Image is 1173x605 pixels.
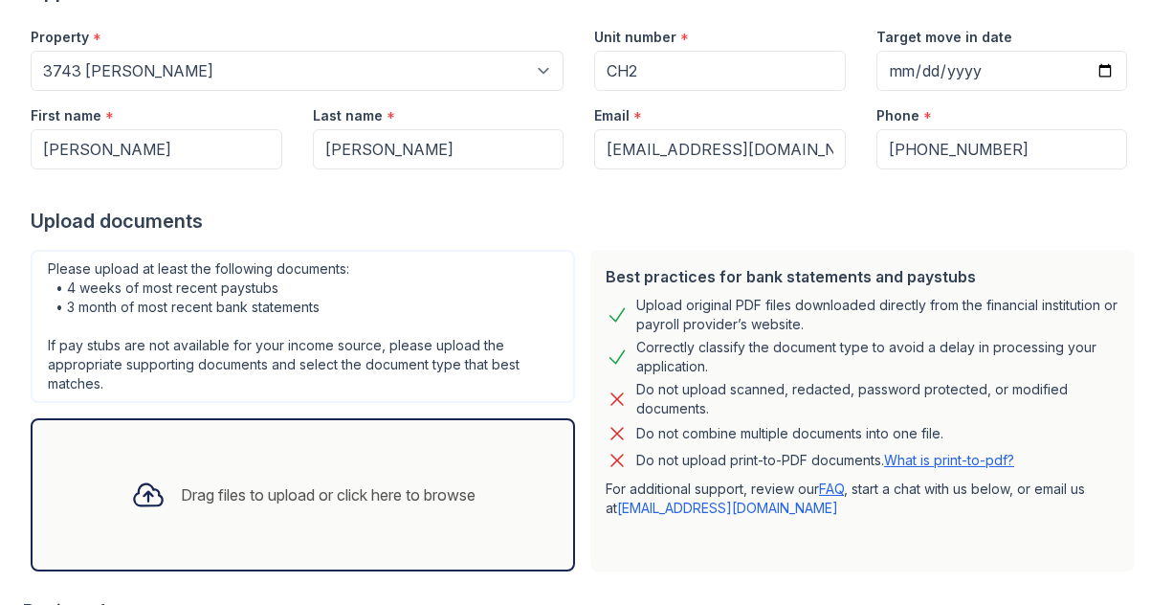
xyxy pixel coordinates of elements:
[819,481,844,497] a: FAQ
[606,265,1119,288] div: Best practices for bank statements and paystubs
[594,28,676,47] label: Unit number
[636,296,1119,334] div: Upload original PDF files downloaded directly from the financial institution or payroll provider’...
[31,208,1142,235] div: Upload documents
[636,338,1119,376] div: Correctly classify the document type to avoid a delay in processing your application.
[876,28,1012,47] label: Target move in date
[31,250,575,403] div: Please upload at least the following documents: • 4 weeks of most recent paystubs • 3 month of mo...
[884,452,1014,468] a: What is print-to-pdf?
[876,106,919,125] label: Phone
[594,106,630,125] label: Email
[636,451,1014,470] p: Do not upload print-to-PDF documents.
[636,422,943,445] div: Do not combine multiple documents into one file.
[606,480,1119,518] p: For additional support, review our , start a chat with us below, or email us at
[31,106,101,125] label: First name
[636,380,1119,418] div: Do not upload scanned, redacted, password protected, or modified documents.
[313,106,383,125] label: Last name
[617,500,838,516] a: [EMAIL_ADDRESS][DOMAIN_NAME]
[31,28,89,47] label: Property
[181,483,476,506] div: Drag files to upload or click here to browse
